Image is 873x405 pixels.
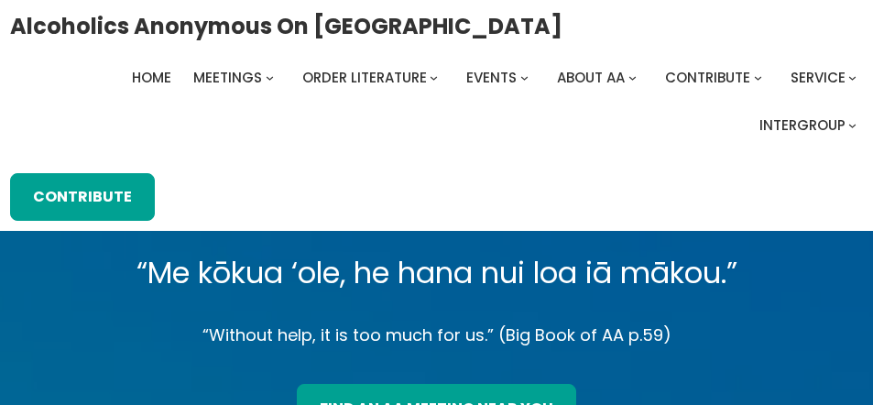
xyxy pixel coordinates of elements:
span: Intergroup [759,115,846,135]
button: Order Literature submenu [430,73,438,82]
span: Service [791,68,846,87]
button: Meetings submenu [266,73,274,82]
span: Meetings [193,68,262,87]
button: About AA submenu [628,73,637,82]
a: Contribute [665,65,750,91]
a: Intergroup [759,113,846,138]
p: “Without help, it is too much for us.” (Big Book of AA p.59) [44,321,830,350]
button: Contribute submenu [754,73,762,82]
nav: Intergroup [10,65,864,138]
a: Events [466,65,517,91]
span: Home [132,68,171,87]
span: About AA [557,68,625,87]
button: Intergroup submenu [848,121,857,129]
p: “Me kōkua ‘ole, he hana nui loa iā mākou.” [44,247,830,299]
a: Meetings [193,65,262,91]
a: Contribute [10,173,155,221]
button: Events submenu [520,73,529,82]
a: Home [132,65,171,91]
span: Contribute [665,68,750,87]
a: About AA [557,65,625,91]
a: Service [791,65,846,91]
a: Alcoholics Anonymous on [GEOGRAPHIC_DATA] [10,6,562,46]
span: Events [466,68,517,87]
span: Order Literature [302,68,427,87]
button: Service submenu [848,73,857,82]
